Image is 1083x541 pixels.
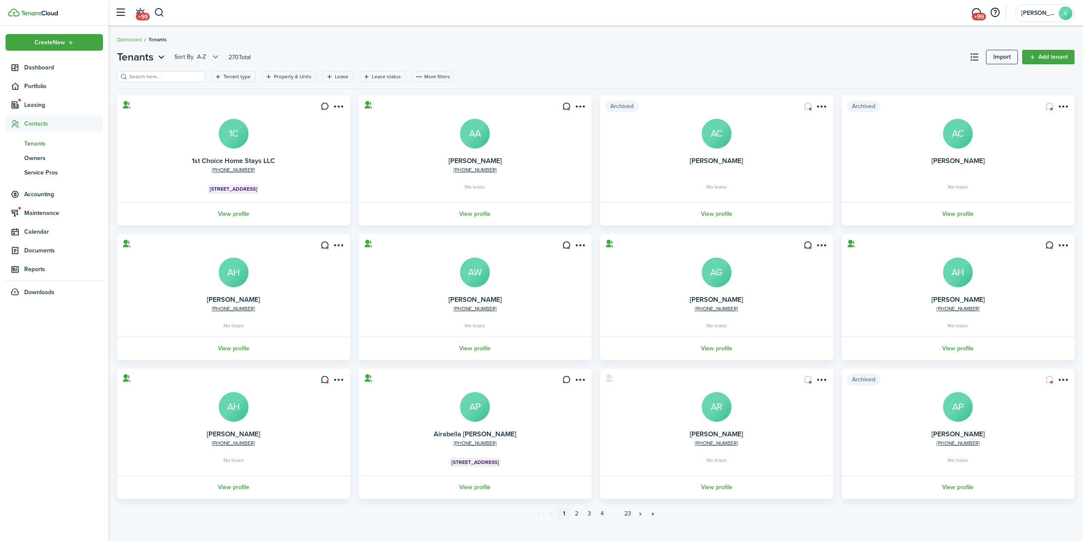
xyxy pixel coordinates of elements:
[331,102,345,114] button: Open menu
[24,100,103,109] span: Leasing
[465,323,485,328] span: No lease
[702,119,732,149] a: AC
[599,475,834,499] a: View profile
[460,258,490,287] a: AW
[211,71,256,82] filter-tag: Open filter
[583,507,596,520] a: 3
[943,392,973,422] a: AP
[706,323,727,328] span: No lease
[932,156,985,166] a: [PERSON_NAME]
[695,439,738,447] a: [PHONE_NUMBER]
[690,295,743,304] a: [PERSON_NAME]
[932,295,985,304] a: [PERSON_NAME]
[24,265,103,274] span: Reports
[117,49,154,65] span: Tenants
[932,429,985,439] a: [PERSON_NAME]
[24,288,54,297] span: Downloads
[24,154,103,163] span: Owners
[532,507,545,520] a: First
[454,305,497,312] a: [PHONE_NUMBER]
[174,52,221,62] button: Open menu
[847,100,880,112] span: Archived
[24,63,103,72] span: Dashboard
[112,5,129,21] button: Open sidebar
[1056,241,1069,252] button: Open menu
[117,49,167,65] button: Tenants
[149,36,167,43] span: Tenants
[357,337,593,360] a: View profile
[634,507,647,520] a: Next
[34,40,65,46] span: Create New
[605,100,639,112] span: Archived
[219,392,249,422] a: AH
[6,136,103,151] a: Tenants
[174,52,221,62] button: Sort byA-Z
[24,190,103,199] span: Accounting
[690,156,743,166] a: [PERSON_NAME]
[24,139,103,148] span: Tenants
[695,305,738,312] a: [PHONE_NUMBER]
[460,119,490,149] a: AA
[545,507,557,520] a: Previous
[274,73,311,80] filter-tag-label: Property & Units
[212,305,255,312] a: [PHONE_NUMBER]
[706,184,727,189] span: No lease
[116,475,351,499] a: View profile
[8,9,20,17] img: TenantCloud
[6,34,103,51] button: Open menu
[6,59,103,76] a: Dashboard
[24,209,103,218] span: Maintenance
[948,323,968,328] span: No lease
[1059,6,1072,20] avatar-text: B
[117,49,167,65] button: Open menu
[465,184,485,189] span: No lease
[127,73,202,81] input: Search here...
[449,156,502,166] a: [PERSON_NAME]
[223,73,251,80] filter-tag-label: Tenant type
[24,82,103,91] span: Portfolio
[116,337,351,360] a: View profile
[21,11,58,16] img: TenantCloud
[357,202,593,226] a: View profile
[702,258,732,287] a: AG
[599,337,834,360] a: View profile
[323,71,354,82] filter-tag: Open filter
[116,202,351,226] a: View profile
[6,261,103,278] a: Reports
[1056,375,1069,387] button: Open menu
[986,50,1018,64] a: Import
[223,458,244,463] span: No lease
[174,53,197,61] span: Sort by
[840,337,1076,360] a: View profile
[621,507,634,520] a: 23
[609,507,621,520] a: ...
[335,73,349,80] filter-tag-label: Lease
[647,507,660,520] a: Last
[840,202,1076,226] a: View profile
[24,168,103,177] span: Service Pros
[972,13,986,20] span: +99
[573,102,586,114] button: Open menu
[599,202,834,226] a: View profile
[210,185,257,193] span: [STREET_ADDRESS]
[197,53,206,61] span: A-Z
[192,156,275,166] a: 1st Choice Home Stays LLC
[454,439,497,447] a: [PHONE_NUMBER]
[968,2,984,24] a: Messaging
[132,2,148,24] a: Notifications
[702,392,732,422] a: AR
[943,119,973,149] a: AC
[136,13,150,20] span: +99
[434,429,516,439] a: Airabella [PERSON_NAME]
[847,374,880,386] span: Archived
[690,429,743,439] a: [PERSON_NAME]
[360,71,406,82] filter-tag: Open filter
[840,475,1076,499] a: View profile
[229,53,251,62] header-page-total: 270 Total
